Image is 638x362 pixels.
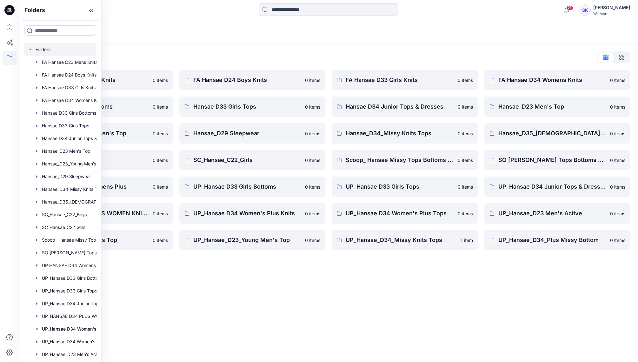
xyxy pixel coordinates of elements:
p: 1 item [461,237,473,244]
a: FA Hansae D34 Womens Knits0 items [484,70,631,90]
p: Hansae_D35_[DEMOGRAPHIC_DATA] Plus Tops & Dresses [498,129,607,138]
p: SC_Hansae_C22_Girls [193,156,302,164]
p: UP_Hansae_D34_Missy Knits Tops [346,236,457,245]
a: FA Hansae D33 Girls Knits0 items [332,70,478,90]
a: UP_Hansae_D23 Men's Active0 items [484,203,631,224]
p: 0 items [153,130,168,137]
p: UP_Hansae_D23 Men's Active [498,209,607,218]
p: 0 items [153,237,168,244]
a: Hansae_D29 Sleepwear0 items [179,123,326,144]
p: FA Hansae D34 Womens Knits [498,76,607,84]
p: UP_Hansae D34 Women's Plus Knits [42,325,109,333]
p: 0 items [305,210,320,217]
p: 0 items [458,210,473,217]
p: UP_Hansae D34 Women's Plus Knits [193,209,302,218]
p: UP_Hansae_D34_Plus Missy Bottom [498,236,607,245]
p: 0 items [610,184,625,190]
p: 0 items [305,184,320,190]
p: 0 items [153,104,168,110]
a: UP_Hansae D34 Women's Plus Knits0 items [179,203,326,224]
p: 0 items [305,77,320,84]
p: 0 items [610,104,625,110]
a: UP_Hansae_D34_Plus Missy Bottom0 items [484,230,631,250]
a: Hansae D34 Junior Tops & Dresses0 items [332,97,478,117]
p: 0 items [153,157,168,164]
div: Walmart [593,11,630,16]
a: UP_Hansae D33 Girls Tops0 items [332,177,478,197]
p: UP_Hansae_D23_Young Men's Top [193,236,302,245]
p: 0 items [458,77,473,84]
p: 0 items [305,237,320,244]
p: 0 items [610,157,625,164]
p: 0 items [458,157,473,164]
p: 0 items [458,130,473,137]
p: 0 items [305,157,320,164]
p: 0 items [610,77,625,84]
p: Hansae_D29 Sleepwear [193,129,302,138]
a: Scoop_ Hansae Missy Tops Bottoms Dress0 items [332,150,478,170]
a: Hansae D33 Girls Tops0 items [179,97,326,117]
a: UP_Hansae D33 Girls Bottoms0 items [179,177,326,197]
p: 0 items [610,210,625,217]
a: FA Hansae D24 Boys Knits0 items [179,70,326,90]
a: SO [PERSON_NAME] Tops Bottoms Dresses0 items [484,150,631,170]
p: FA Hansae D24 Boys Knits [193,76,302,84]
p: Hansae D33 Girls Tops [193,102,302,111]
p: 0 items [458,104,473,110]
p: 0 items [305,104,320,110]
a: Hansae_D23 Men's Top0 items [484,97,631,117]
p: 0 items [305,130,320,137]
a: Hansae_D34_Missy Knits Tops0 items [332,123,478,144]
p: 0 items [458,184,473,190]
a: UP_Hansae D34 Women's Plus Tops0 items [332,203,478,224]
a: Hansae_D35_[DEMOGRAPHIC_DATA] Plus Tops & Dresses0 items [484,123,631,144]
p: Hansae D34 Junior Tops & Dresses [346,102,454,111]
a: UP_Hansae_D23_Young Men's Top0 items [179,230,326,250]
p: UP_Hansae D34 Junior Tops & Dresses [498,182,607,191]
p: FA Hansae D33 Girls Knits [346,76,454,84]
p: 0 items [153,210,168,217]
p: UP_Hansae D33 Girls Bottoms [193,182,302,191]
p: Scoop_ Hansae Missy Tops Bottoms Dress [346,156,454,164]
a: SC_Hansae_C22_Girls0 items [179,150,326,170]
p: 0 items [610,130,625,137]
p: SO [PERSON_NAME] Tops Bottoms Dresses [498,156,607,164]
p: Hansae_D23 Men's Top [498,102,607,111]
p: 0 items [153,184,168,190]
p: Hansae_D34_Missy Knits Tops [346,129,454,138]
a: UP_Hansae D34 Junior Tops & Dresses0 items [484,177,631,197]
span: 21 [566,5,573,10]
a: UP_Hansae_D34_Missy Knits Tops1 item [332,230,478,250]
div: SK [579,4,591,16]
div: [PERSON_NAME] [593,4,630,11]
p: UP_Hansae D34 Women's Plus Tops [346,209,454,218]
p: 0 items [153,77,168,84]
p: UP_Hansae D33 Girls Tops [346,182,454,191]
p: 0 items [610,237,625,244]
